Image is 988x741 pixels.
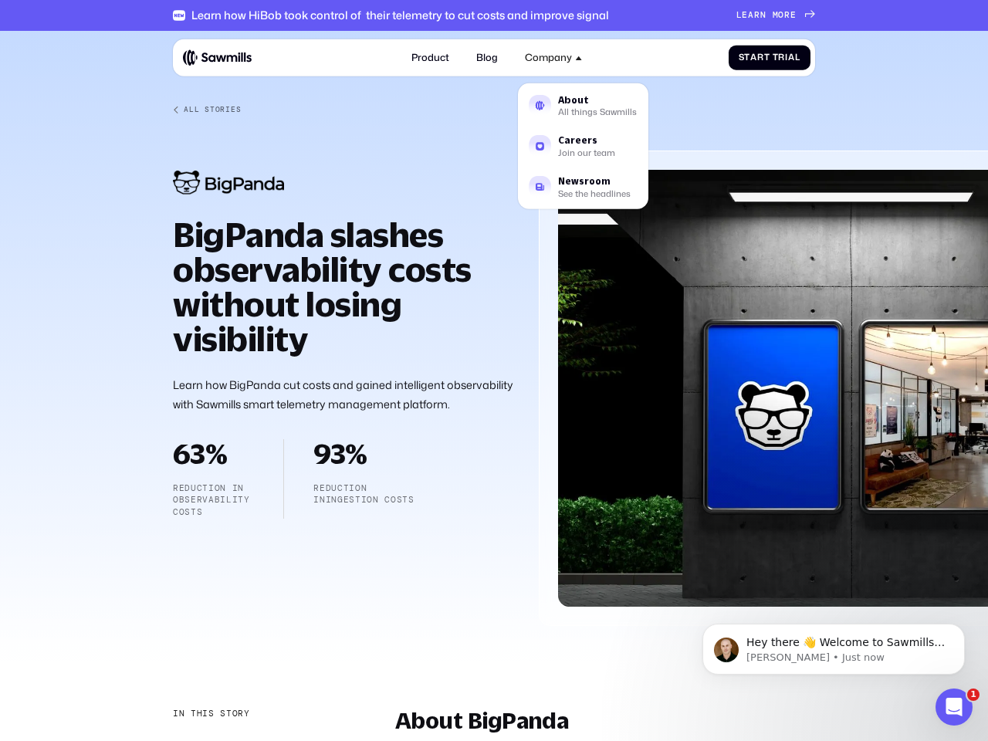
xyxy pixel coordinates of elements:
[967,689,980,701] span: 1
[173,708,250,720] div: In this story
[788,52,795,63] span: a
[558,136,615,145] div: Careers
[525,52,572,63] div: Company
[558,108,637,116] div: All things Sawmills
[784,10,790,20] span: r
[754,10,760,20] span: r
[778,52,785,63] span: r
[764,52,770,63] span: t
[558,177,631,186] div: Newsroom
[184,105,241,114] div: All Stories
[757,52,764,63] span: r
[521,168,645,205] a: NewsroomSee the headlines
[191,8,609,22] div: Learn how HiBob took control of their telemetry to cut costs and improve signal
[795,52,800,63] span: l
[748,10,754,20] span: a
[313,439,414,467] h2: 93%
[173,217,515,356] h1: BigPanda slashes observability costs without losing visibility
[778,10,784,20] span: o
[521,87,645,124] a: AboutAll things Sawmills
[404,44,456,71] a: Product
[173,375,515,415] p: Learn how BigPanda cut costs and gained intelligent observability with Sawmills smart telemetry m...
[558,95,637,104] div: About
[750,52,757,63] span: a
[773,52,779,63] span: T
[395,708,815,733] h2: About BigPanda
[936,689,973,726] iframe: Intercom live chat
[742,10,748,20] span: e
[173,105,815,114] a: All Stories
[173,482,254,519] p: Reduction in observability costs
[729,45,810,70] a: StartTrial
[773,10,779,20] span: m
[313,482,414,506] p: reduction iningestion costs
[558,148,615,156] div: Join our team
[736,10,815,20] a: Learnmore
[173,439,254,467] h2: 63%
[790,10,797,20] span: e
[679,591,988,699] iframe: Intercom notifications message
[739,52,745,63] span: S
[469,44,505,71] a: Blog
[521,127,645,164] a: CareersJoin our team
[736,10,743,20] span: L
[785,52,788,63] span: i
[558,189,631,197] div: See the headlines
[760,10,766,20] span: n
[744,52,750,63] span: t
[518,44,590,71] div: Company
[518,71,648,209] nav: Company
